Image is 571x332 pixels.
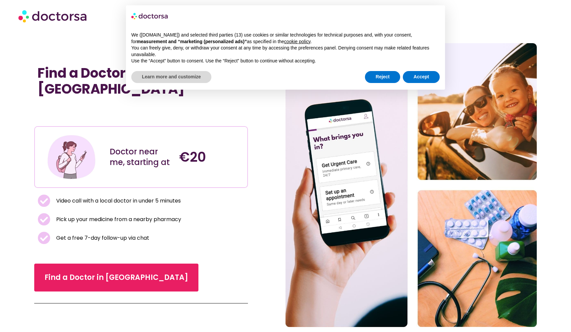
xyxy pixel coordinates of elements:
button: Reject [365,71,400,83]
span: Video call with a local doctor in under 5 minutes [55,196,181,206]
iframe: Customer reviews powered by Trustpilot [38,104,137,112]
h4: €20 [179,149,242,165]
iframe: Customer reviews powered by Trustpilot [38,112,245,120]
p: You can freely give, deny, or withdraw your consent at any time by accessing the preferences pane... [131,45,440,58]
button: Learn more and customize [131,71,211,83]
img: logo [131,11,169,21]
span: Pick up your medicine from a nearby pharmacy [55,215,181,224]
a: Find a Doctor in [GEOGRAPHIC_DATA] [34,264,198,291]
span: Find a Doctor in [GEOGRAPHIC_DATA] [45,272,188,283]
h1: Find a Doctor Near Me in [GEOGRAPHIC_DATA] [38,65,245,97]
p: Use the “Accept” button to consent. Use the “Reject” button to continue without accepting. [131,58,440,64]
button: Accept [403,71,440,83]
img: English-speaking Doctor Near Me in Germany [285,43,537,327]
p: We ([DOMAIN_NAME]) and selected third parties (13) use cookies or similar technologies for techni... [131,32,440,45]
div: Doctor near me, starting at [110,146,173,168]
span: Get a free 7-day follow-up via chat [55,233,149,243]
strong: measurement and “marketing (personalized ads)” [137,39,247,44]
a: cookie policy [284,39,310,44]
img: Illustration depicting a young woman in a casual outfit, engaged with her smartphone. She has a p... [46,132,97,182]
